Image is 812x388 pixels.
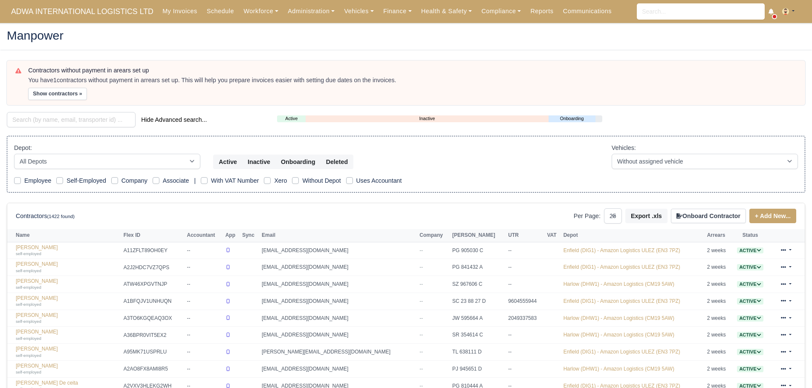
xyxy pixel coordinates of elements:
td: [EMAIL_ADDRESS][DOMAIN_NAME] [260,259,417,276]
th: VAT [545,229,561,242]
td: ATW46XPGVTNJP [121,276,185,293]
a: Enfield (DIG1) - Amazon Logistics ULEZ (EN3 7PZ) [563,247,680,253]
th: UTR [506,229,545,242]
small: self-employed [16,302,41,307]
a: Compliance [477,3,526,20]
button: Show contractors » [28,88,87,100]
iframe: Chat Widget [769,347,812,388]
th: Accountant [185,229,223,242]
th: Company [417,229,450,242]
a: Active [737,247,763,253]
small: self-employed [16,285,41,290]
label: Self-Employed [66,176,106,186]
div: Manpower [0,23,812,50]
td: -- [506,361,545,378]
span: Active [737,298,763,305]
small: self-employed [16,370,41,374]
small: self-employed [16,251,41,256]
td: A3TO6KGQEAQ3OX [121,310,185,327]
a: [PERSON_NAME] self-employed [16,346,119,358]
td: 2 weeks [705,242,732,259]
td: [EMAIL_ADDRESS][DOMAIN_NAME] [260,361,417,378]
th: Name [7,229,121,242]
span: Active [737,315,763,322]
span: Active [737,366,763,372]
button: Inactive [242,155,276,169]
label: Per Page: [574,211,601,221]
td: A2J2HDC7VZ7QPS [121,259,185,276]
td: 9604555944 [506,293,545,310]
button: Active [213,155,243,169]
th: Arrears [705,229,732,242]
span: -- [419,366,423,372]
td: SC 23 88 27 D [450,293,506,310]
span: -- [419,281,423,287]
a: Active [737,349,763,355]
a: Administration [283,3,339,20]
td: -- [506,327,545,344]
td: -- [185,361,223,378]
span: -- [419,247,423,253]
td: 2 weeks [705,361,732,378]
input: Search... [637,3,765,20]
span: Active [737,332,763,338]
label: Associate [163,176,189,186]
td: [EMAIL_ADDRESS][DOMAIN_NAME] [260,293,417,310]
span: -- [419,298,423,304]
td: 2 weeks [705,310,732,327]
span: Active [737,281,763,287]
a: Communications [558,3,617,20]
td: [EMAIL_ADDRESS][DOMAIN_NAME] [260,310,417,327]
th: Status [732,229,769,242]
a: + Add New... [749,209,796,223]
td: JW 595664 A [450,310,506,327]
a: Active [737,315,763,321]
small: self-employed [16,336,41,341]
a: Active [737,298,763,304]
td: -- [185,310,223,327]
a: Workforce [239,3,283,20]
td: A95MK71USPRLU [121,344,185,361]
td: SZ 967606 C [450,276,506,293]
th: Flex ID [121,229,185,242]
a: Active [737,281,763,287]
button: Hide Advanced search... [136,112,212,127]
td: -- [185,293,223,310]
span: Active [737,264,763,270]
td: -- [185,242,223,259]
h6: Contractors [16,213,75,220]
td: A2AO8FX8AMI8R5 [121,361,185,378]
th: Depot [561,229,705,242]
a: [PERSON_NAME] self-employed [16,363,119,375]
a: Health & Safety [416,3,477,20]
a: Harlow (DHW1) - Amazon Logistics (CM19 5AW) [563,332,674,338]
a: Schedule [202,3,239,20]
td: 2 weeks [705,344,732,361]
td: A11ZFLT89OH0EY [121,242,185,259]
a: Vehicles [339,3,379,20]
td: [EMAIL_ADDRESS][DOMAIN_NAME] [260,327,417,344]
a: [PERSON_NAME] self-employed [16,244,119,257]
td: 2 weeks [705,276,732,293]
td: TL 638111 D [450,344,506,361]
a: Harlow (DHW1) - Amazon Logistics (CM19 5AW) [563,366,674,372]
h6: Contractors without payment in arears set up [28,67,797,74]
td: PJ 945651 D [450,361,506,378]
a: Finance [379,3,416,20]
a: [PERSON_NAME] self-employed [16,329,119,341]
td: 2 weeks [705,293,732,310]
a: ADWA INTERNATIONAL LOGISTICS LTD [7,3,158,20]
th: [PERSON_NAME] [450,229,506,242]
label: Xero [274,176,287,186]
a: Inactive [306,115,548,122]
td: [EMAIL_ADDRESS][DOMAIN_NAME] [260,242,417,259]
a: Onboarding [549,115,595,122]
button: Onboarding [275,155,321,169]
td: -- [506,259,545,276]
td: -- [185,327,223,344]
td: SR 354614 C [450,327,506,344]
span: -- [419,315,423,321]
th: App [223,229,240,242]
a: [PERSON_NAME] self-employed [16,295,119,308]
